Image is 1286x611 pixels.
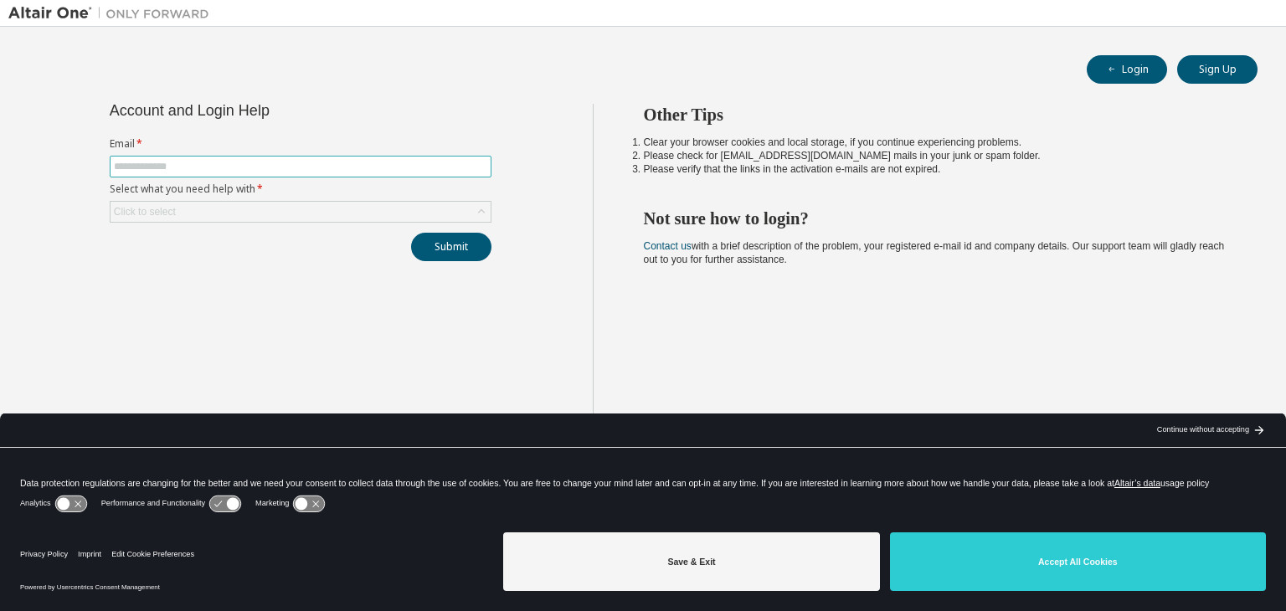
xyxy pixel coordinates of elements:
[644,136,1228,149] li: Clear your browser cookies and local storage, if you continue experiencing problems.
[644,104,1228,126] h2: Other Tips
[644,162,1228,176] li: Please verify that the links in the activation e-mails are not expired.
[111,202,491,222] div: Click to select
[644,149,1228,162] li: Please check for [EMAIL_ADDRESS][DOMAIN_NAME] mails in your junk or spam folder.
[644,240,1225,265] span: with a brief description of the problem, your registered e-mail id and company details. Our suppo...
[644,208,1228,229] h2: Not sure how to login?
[110,137,491,151] label: Email
[110,182,491,196] label: Select what you need help with
[411,233,491,261] button: Submit
[110,104,415,117] div: Account and Login Help
[114,205,176,218] div: Click to select
[644,240,692,252] a: Contact us
[1087,55,1167,84] button: Login
[8,5,218,22] img: Altair One
[1177,55,1258,84] button: Sign Up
